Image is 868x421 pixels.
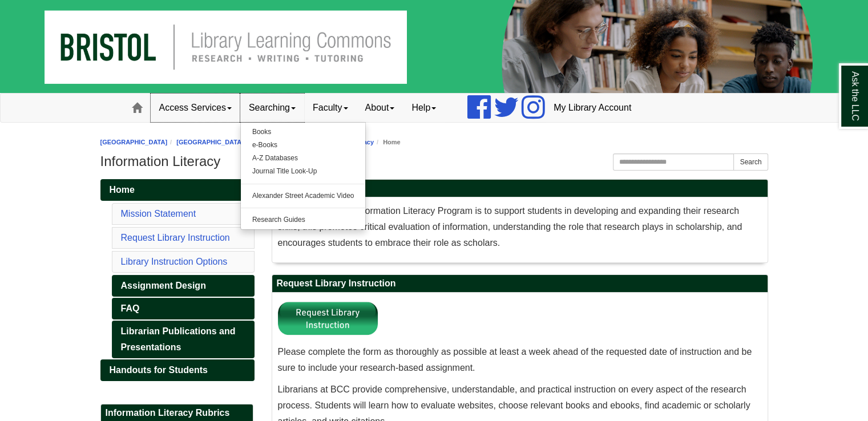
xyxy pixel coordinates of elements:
[176,139,304,145] a: [GEOGRAPHIC_DATA] Learning Commons
[100,139,168,145] a: [GEOGRAPHIC_DATA]
[278,347,752,373] span: Please complete the form as thoroughly as possible at least a week ahead of the requested date of...
[304,94,357,122] a: Faculty
[733,153,768,171] button: Search
[112,275,255,297] a: Assignment Design
[272,180,768,197] h2: Mission Statement
[100,179,255,201] a: Home
[357,94,403,122] a: About
[110,365,208,375] span: Handouts for Students
[100,359,255,381] a: Handouts for Students
[241,189,366,203] a: Alexander Street Academic Video
[374,137,401,148] li: Home
[241,139,366,152] a: e-Books
[241,213,366,226] a: Research Guides
[241,165,366,178] a: Journal Title Look-Up
[121,233,230,242] a: Request Library Instruction
[545,94,640,122] a: My Library Account
[241,126,366,139] a: Books
[151,94,240,122] a: Access Services
[278,298,378,338] img: Library Instruction Button
[403,94,445,122] a: Help
[110,185,135,195] span: Home
[241,152,366,165] a: A-Z Databases
[240,94,304,122] a: Searching
[272,275,768,293] h2: Request Library Instruction
[100,153,768,169] h1: Information Literacy
[112,298,255,319] a: FAQ
[121,257,228,266] a: Library Instruction Options
[112,321,255,358] a: Librarian Publications and Presentations
[100,137,768,148] nav: breadcrumb
[278,206,742,248] span: The mission of the Information Literacy Program is to support students in developing and expandin...
[121,209,196,218] a: Mission Statement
